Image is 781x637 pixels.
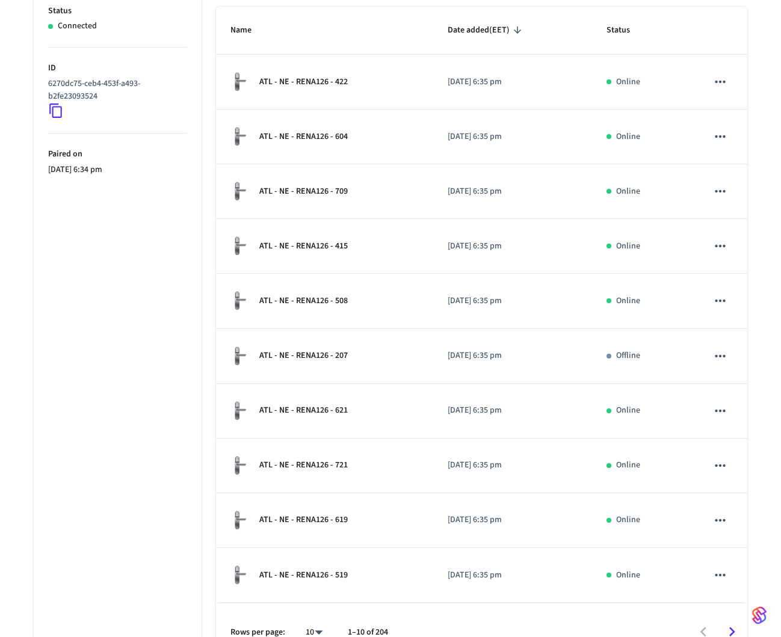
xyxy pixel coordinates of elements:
span: Status [607,21,646,40]
span: Name [230,21,267,40]
table: sticky table [216,7,748,603]
p: ATL - NE - RENA126 - 519 [259,569,348,582]
img: salto_escutcheon_pin [230,346,250,366]
p: [DATE] 6:35 pm [448,76,577,88]
span: Date added(EET) [448,21,525,40]
p: ATL - NE - RENA126 - 621 [259,404,348,417]
p: Online [616,185,640,198]
p: ATL - NE - RENA126 - 604 [259,131,348,143]
p: Status [48,5,187,17]
img: SeamLogoGradient.69752ec5.svg [752,606,767,625]
p: [DATE] 6:35 pm [448,514,577,526]
p: Paired on [48,148,187,161]
p: Online [616,295,640,307]
p: Online [616,131,640,143]
p: ATL - NE - RENA126 - 619 [259,514,348,526]
p: [DATE] 6:35 pm [448,569,577,582]
p: ATL - NE - RENA126 - 422 [259,76,348,88]
p: Connected [58,20,97,32]
p: [DATE] 6:35 pm [448,459,577,472]
p: Online [616,459,640,472]
p: [DATE] 6:35 pm [448,349,577,362]
p: Online [616,514,640,526]
img: salto_escutcheon_pin [230,236,250,256]
p: Offline [616,349,640,362]
img: salto_escutcheon_pin [230,181,250,202]
p: 6270dc75-ceb4-453f-a493-b2fe23093524 [48,78,182,103]
p: Online [616,404,640,417]
p: [DATE] 6:35 pm [448,185,577,198]
p: [DATE] 6:35 pm [448,131,577,143]
img: salto_escutcheon_pin [230,401,250,421]
p: Online [616,76,640,88]
p: ATL - NE - RENA126 - 415 [259,240,348,253]
p: [DATE] 6:35 pm [448,240,577,253]
p: ATL - NE - RENA126 - 709 [259,185,348,198]
p: Online [616,569,640,582]
img: salto_escutcheon_pin [230,126,250,147]
p: [DATE] 6:35 pm [448,404,577,417]
p: ID [48,62,187,75]
p: ATL - NE - RENA126 - 508 [259,295,348,307]
p: [DATE] 6:35 pm [448,295,577,307]
img: salto_escutcheon_pin [230,565,250,585]
img: salto_escutcheon_pin [230,510,250,531]
p: [DATE] 6:34 pm [48,164,187,176]
p: Online [616,240,640,253]
p: ATL - NE - RENA126 - 721 [259,459,348,472]
img: salto_escutcheon_pin [230,72,250,92]
img: salto_escutcheon_pin [230,455,250,476]
p: ATL - NE - RENA126 - 207 [259,349,348,362]
img: salto_escutcheon_pin [230,291,250,311]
